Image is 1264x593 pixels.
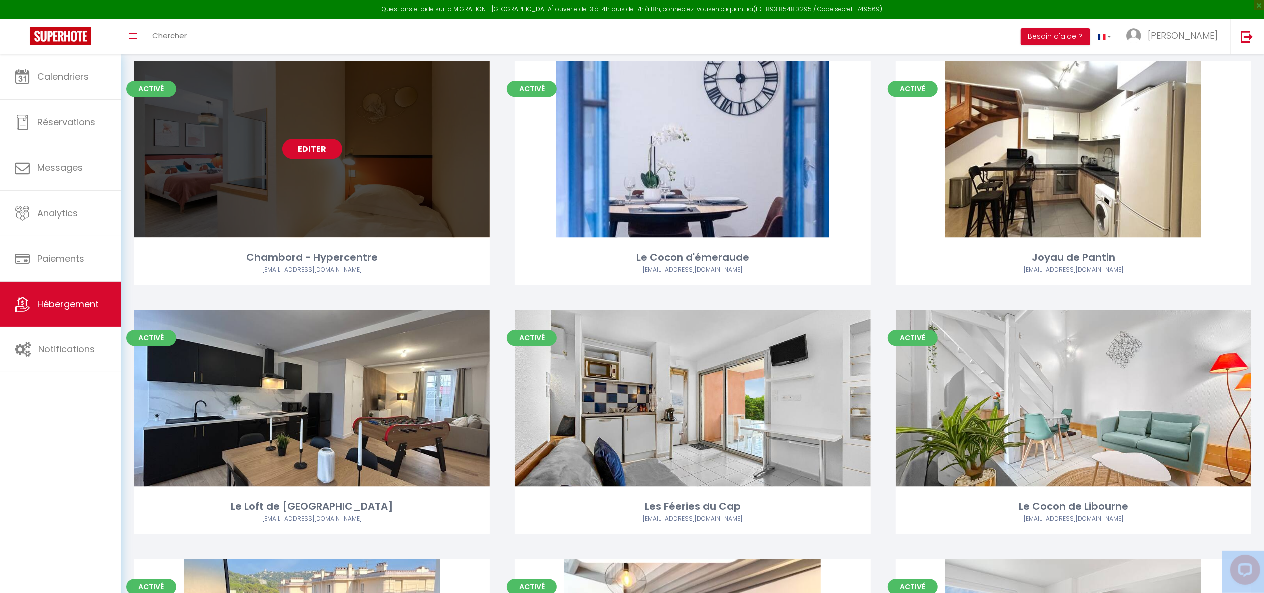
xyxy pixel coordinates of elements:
[712,5,753,13] a: en cliquant ici
[1119,19,1230,54] a: ... [PERSON_NAME]
[663,139,723,159] a: Editer
[1043,388,1103,408] a: Editer
[507,330,557,346] span: Activé
[152,30,187,41] span: Chercher
[134,499,490,514] div: Le Loft de [GEOGRAPHIC_DATA]
[1021,28,1090,45] button: Besoin d'aide ?
[126,330,176,346] span: Activé
[1241,30,1253,43] img: logout
[134,265,490,275] div: Airbnb
[1043,139,1103,159] a: Editer
[888,330,938,346] span: Activé
[1222,551,1264,593] iframe: LiveChat chat widget
[37,161,83,174] span: Messages
[515,250,870,265] div: Le Cocon d'émeraude
[37,116,95,128] span: Réservations
[888,81,938,97] span: Activé
[896,514,1251,524] div: Airbnb
[515,265,870,275] div: Airbnb
[37,70,89,83] span: Calendriers
[896,250,1251,265] div: Joyau de Pantin
[1148,29,1218,42] span: [PERSON_NAME]
[30,27,91,45] img: Super Booking
[507,81,557,97] span: Activé
[134,514,490,524] div: Airbnb
[515,499,870,514] div: Les Féeries du Cap
[134,250,490,265] div: Chambord - Hypercentre
[126,81,176,97] span: Activé
[37,207,78,219] span: Analytics
[896,499,1251,514] div: Le Cocon de Libourne
[282,388,342,408] a: Editer
[37,252,84,265] span: Paiements
[145,19,194,54] a: Chercher
[896,265,1251,275] div: Airbnb
[515,514,870,524] div: Airbnb
[282,139,342,159] a: Editer
[1126,28,1141,43] img: ...
[37,298,99,310] span: Hébergement
[663,388,723,408] a: Editer
[38,343,95,355] span: Notifications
